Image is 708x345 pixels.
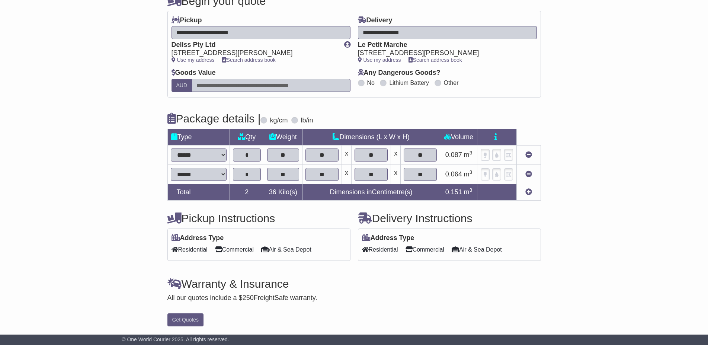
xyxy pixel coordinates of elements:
[358,49,529,57] div: [STREET_ADDRESS][PERSON_NAME]
[167,278,541,290] h4: Warranty & Insurance
[172,49,337,57] div: [STREET_ADDRESS][PERSON_NAME]
[470,169,472,175] sup: 3
[342,145,351,164] td: x
[470,150,472,156] sup: 3
[358,16,393,25] label: Delivery
[167,294,541,302] div: All our quotes include a $ FreightSafe warranty.
[172,57,215,63] a: Use my address
[409,57,462,63] a: Search address book
[362,244,398,255] span: Residential
[525,188,532,196] a: Add new item
[172,69,216,77] label: Goods Value
[215,244,254,255] span: Commercial
[452,244,502,255] span: Air & Sea Depot
[464,188,472,196] span: m
[172,16,202,25] label: Pickup
[525,170,532,178] a: Remove this item
[172,79,192,92] label: AUD
[172,244,208,255] span: Residential
[342,164,351,184] td: x
[391,145,401,164] td: x
[440,129,477,145] td: Volume
[167,184,230,200] td: Total
[172,41,337,49] div: Deliss Pty Ltd
[261,244,311,255] span: Air & Sea Depot
[362,234,414,242] label: Address Type
[230,184,264,200] td: 2
[358,41,529,49] div: Le Petit Marche
[470,187,472,193] sup: 3
[167,112,261,125] h4: Package details |
[222,57,276,63] a: Search address book
[445,151,462,159] span: 0.087
[270,116,288,125] label: kg/cm
[444,79,459,86] label: Other
[301,116,313,125] label: lb/in
[389,79,429,86] label: Lithium Battery
[122,336,229,342] span: © One World Courier 2025. All rights reserved.
[243,294,254,301] span: 250
[358,69,441,77] label: Any Dangerous Goods?
[464,170,472,178] span: m
[464,151,472,159] span: m
[167,129,230,145] td: Type
[367,79,375,86] label: No
[445,170,462,178] span: 0.064
[445,188,462,196] span: 0.151
[264,129,302,145] td: Weight
[167,212,350,224] h4: Pickup Instructions
[264,184,302,200] td: Kilo(s)
[406,244,444,255] span: Commercial
[358,57,401,63] a: Use my address
[358,212,541,224] h4: Delivery Instructions
[302,129,440,145] td: Dimensions (L x W x H)
[391,164,401,184] td: x
[172,234,224,242] label: Address Type
[230,129,264,145] td: Qty
[167,313,204,326] button: Get Quotes
[302,184,440,200] td: Dimensions in Centimetre(s)
[269,188,276,196] span: 36
[525,151,532,159] a: Remove this item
